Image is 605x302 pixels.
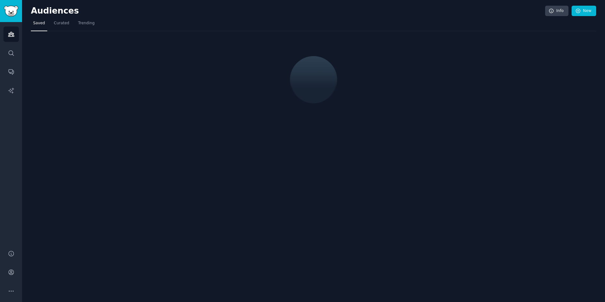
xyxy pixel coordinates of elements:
[76,18,97,31] a: Trending
[31,6,545,16] h2: Audiences
[78,20,95,26] span: Trending
[4,6,18,17] img: GummySearch logo
[31,18,47,31] a: Saved
[54,20,69,26] span: Curated
[33,20,45,26] span: Saved
[572,6,596,16] a: New
[545,6,568,16] a: Info
[52,18,72,31] a: Curated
